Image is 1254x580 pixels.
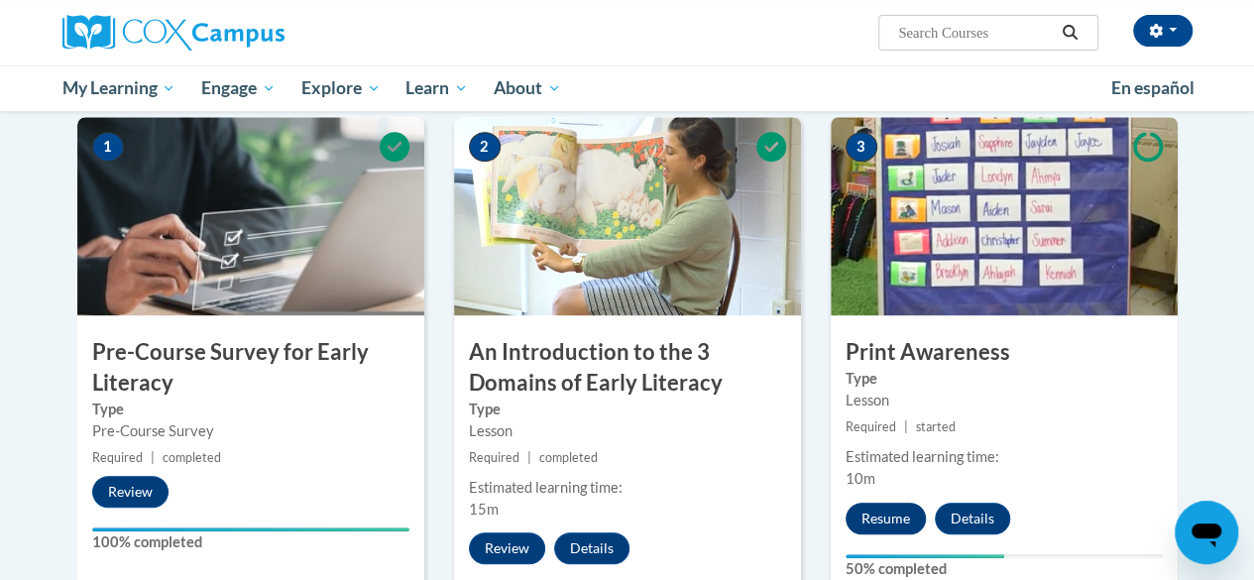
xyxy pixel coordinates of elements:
[77,117,424,315] img: Course Image
[61,76,175,100] span: My Learning
[539,450,598,465] span: completed
[92,476,169,508] button: Review
[846,558,1163,580] label: 50% completed
[846,132,877,162] span: 3
[846,419,896,434] span: Required
[151,450,155,465] span: |
[1133,15,1193,47] button: Account Settings
[846,446,1163,468] div: Estimated learning time:
[469,399,786,420] label: Type
[48,65,1207,111] div: Main menu
[846,503,926,534] button: Resume
[469,420,786,442] div: Lesson
[92,420,409,442] div: Pre-Course Survey
[454,117,801,315] img: Course Image
[831,117,1178,315] img: Course Image
[50,65,189,111] a: My Learning
[163,450,221,465] span: completed
[454,337,801,399] h3: An Introduction to the 3 Domains of Early Literacy
[188,65,288,111] a: Engage
[92,531,409,553] label: 100% completed
[846,390,1163,411] div: Lesson
[1175,501,1238,564] iframe: Button to launch messaging window
[62,15,419,51] a: Cox Campus
[469,532,545,564] button: Review
[481,65,574,111] a: About
[494,76,561,100] span: About
[916,419,956,434] span: started
[554,532,629,564] button: Details
[1055,21,1084,45] button: Search
[288,65,394,111] a: Explore
[831,337,1178,368] h3: Print Awareness
[469,450,519,465] span: Required
[92,132,124,162] span: 1
[1098,67,1207,109] a: En español
[846,368,1163,390] label: Type
[935,503,1010,534] button: Details
[393,65,481,111] a: Learn
[527,450,531,465] span: |
[469,477,786,499] div: Estimated learning time:
[301,76,381,100] span: Explore
[1111,77,1195,98] span: En español
[92,527,409,531] div: Your progress
[469,501,499,518] span: 15m
[405,76,468,100] span: Learn
[846,554,1004,558] div: Your progress
[904,419,908,434] span: |
[201,76,276,100] span: Engage
[896,21,1055,45] input: Search Courses
[469,132,501,162] span: 2
[77,337,424,399] h3: Pre-Course Survey for Early Literacy
[92,399,409,420] label: Type
[92,450,143,465] span: Required
[62,15,285,51] img: Cox Campus
[846,470,875,487] span: 10m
